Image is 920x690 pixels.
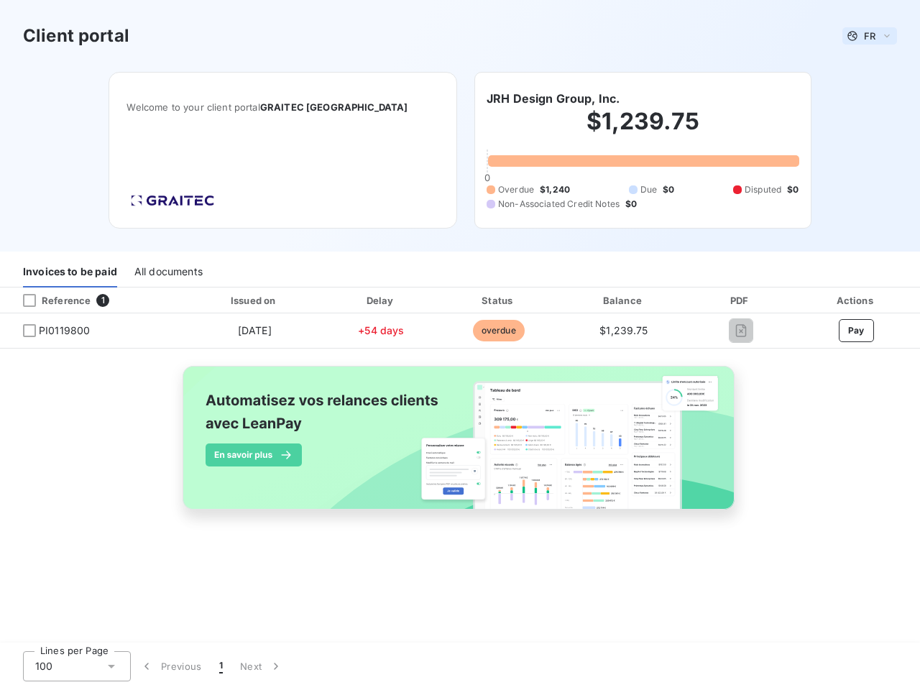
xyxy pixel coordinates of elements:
span: Overdue [498,183,534,196]
button: 1 [211,651,231,681]
span: Disputed [745,183,781,196]
div: Issued on [188,293,321,308]
span: 100 [35,659,52,673]
button: Previous [131,651,211,681]
h3: Client portal [23,23,129,49]
h2: $1,239.75 [487,107,799,150]
span: $0 [663,183,674,196]
span: GRAITEC [GEOGRAPHIC_DATA] [260,101,408,113]
img: Company logo [126,190,218,211]
div: Balance [561,293,686,308]
span: Due [640,183,657,196]
span: $1,239.75 [599,324,648,336]
button: Next [231,651,292,681]
span: 1 [96,294,109,307]
div: Status [441,293,556,308]
span: 0 [484,172,490,183]
span: 1 [219,659,223,673]
span: +54 days [358,324,404,336]
div: Actions [795,293,917,308]
div: Invoices to be paid [23,257,117,287]
span: Non-Associated Credit Notes [498,198,620,211]
span: FR [864,30,875,42]
span: overdue [473,320,525,341]
span: Welcome to your client portal [126,101,439,113]
span: $0 [787,183,799,196]
div: Delay [326,293,436,308]
button: Pay [839,319,874,342]
img: banner [170,357,750,534]
span: [DATE] [238,324,272,336]
h6: JRH Design Group, Inc. [487,90,620,107]
span: $1,240 [540,183,570,196]
div: PDF [692,293,790,308]
span: $0 [625,198,637,211]
span: PI0119800 [39,323,90,338]
div: Reference [11,294,91,307]
div: All documents [134,257,203,287]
